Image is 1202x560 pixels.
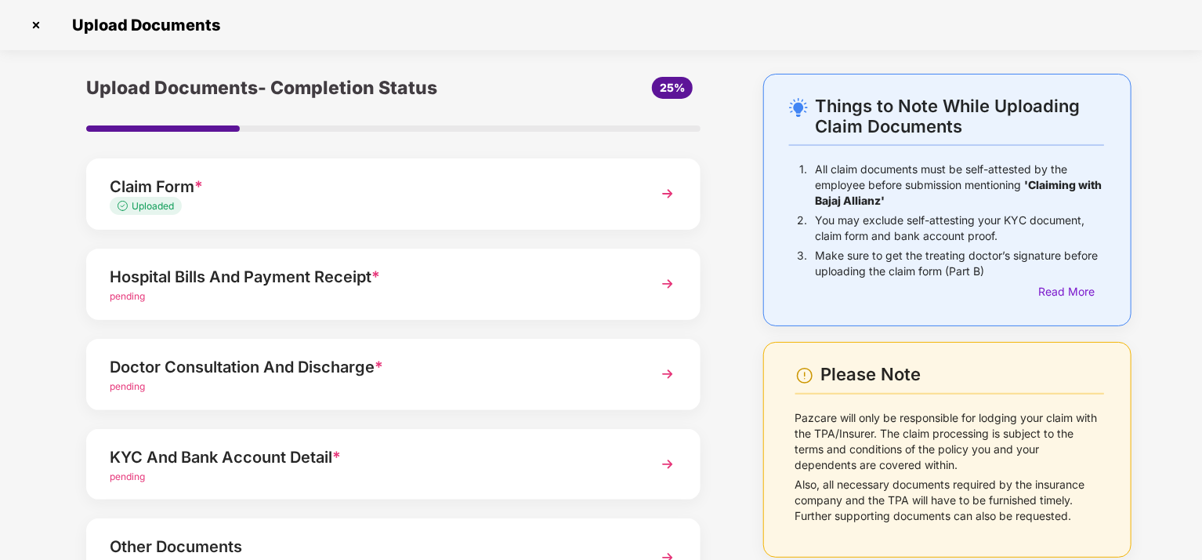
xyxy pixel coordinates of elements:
[795,410,1104,473] p: Pazcare will only be responsible for lodging your claim with the TPA/Insurer. The claim processin...
[110,174,629,199] div: Claim Form
[653,270,682,298] img: svg+xml;base64,PHN2ZyBpZD0iTmV4dCIgeG1sbnM9Imh0dHA6Ly93d3cudzMub3JnLzIwMDAvc3ZnIiB3aWR0aD0iMzYiIG...
[110,264,629,289] div: Hospital Bills And Payment Receipt
[110,355,629,380] div: Doctor Consultation And Discharge
[797,248,807,279] p: 3.
[815,96,1104,136] div: Things to Note While Uploading Claim Documents
[795,366,814,385] img: svg+xml;base64,PHN2ZyBpZD0iV2FybmluZ18tXzI0eDI0IiBkYXRhLW5hbWU9Ildhcm5pbmcgLSAyNHgyNCIgeG1sbnM9Im...
[86,74,495,102] div: Upload Documents- Completion Status
[118,201,132,211] img: svg+xml;base64,PHN2ZyB4bWxucz0iaHR0cDovL3d3dy53My5vcmcvMjAwMC9zdmciIHdpZHRoPSIxMy4zMzMiIGhlaWdodD...
[24,13,49,38] img: svg+xml;base64,PHN2ZyBpZD0iQ3Jvc3MtMzJ4MzIiIHhtbG5zPSJodHRwOi8vd3d3LnczLm9yZy8yMDAwL3N2ZyIgd2lkdG...
[56,16,228,35] span: Upload Documents
[132,200,174,212] span: Uploaded
[821,364,1104,385] div: Please Note
[110,290,145,302] span: pending
[653,450,682,478] img: svg+xml;base64,PHN2ZyBpZD0iTmV4dCIgeG1sbnM9Imh0dHA6Ly93d3cudzMub3JnLzIwMDAvc3ZnIiB3aWR0aD0iMzYiIG...
[110,380,145,392] span: pending
[799,162,807,209] p: 1.
[653,360,682,388] img: svg+xml;base64,PHN2ZyBpZD0iTmV4dCIgeG1sbnM9Imh0dHA6Ly93d3cudzMub3JnLzIwMDAvc3ZnIiB3aWR0aD0iMzYiIG...
[110,445,629,470] div: KYC And Bank Account Detail
[815,248,1104,279] p: Make sure to get the treating doctor’s signature before uploading the claim form (Part B)
[789,98,808,117] img: svg+xml;base64,PHN2ZyB4bWxucz0iaHR0cDovL3d3dy53My5vcmcvMjAwMC9zdmciIHdpZHRoPSIyNC4wOTMiIGhlaWdodD...
[110,534,629,559] div: Other Documents
[797,213,807,244] p: 2.
[795,477,1104,524] p: Also, all necessary documents required by the insurance company and the TPA will have to be furni...
[815,162,1104,209] p: All claim documents must be self-attested by the employee before submission mentioning
[660,81,685,94] span: 25%
[1038,283,1104,300] div: Read More
[815,213,1104,244] p: You may exclude self-attesting your KYC document, claim form and bank account proof.
[653,180,682,208] img: svg+xml;base64,PHN2ZyBpZD0iTmV4dCIgeG1sbnM9Imh0dHA6Ly93d3cudzMub3JnLzIwMDAvc3ZnIiB3aWR0aD0iMzYiIG...
[110,471,145,482] span: pending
